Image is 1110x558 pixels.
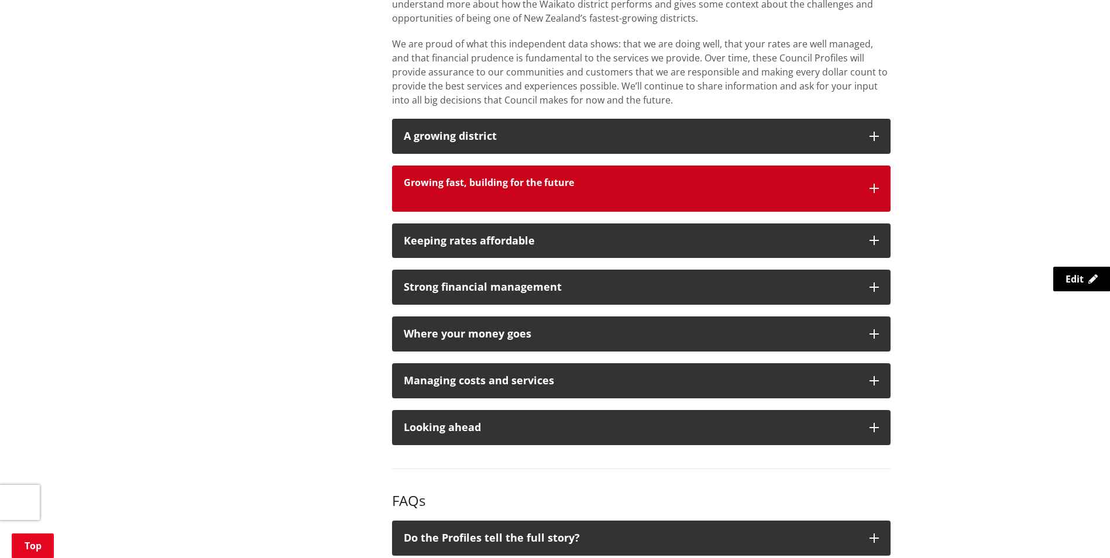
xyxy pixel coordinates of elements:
[12,533,54,558] a: Top
[392,492,891,509] h3: FAQs
[1066,273,1084,285] span: Edit
[392,223,891,259] button: Keeping rates affordable
[404,281,858,293] div: Strong financial management
[404,176,574,189] strong: Growing fast, building for the future
[404,375,858,387] div: Managing costs and services
[392,363,891,398] button: Managing costs and services
[404,328,858,340] div: Where your money goes
[392,270,891,305] button: Strong financial management
[392,37,891,107] p: We are proud of what this independent data shows: that we are doing well, that your rates are wel...
[392,119,891,154] button: A growing district
[404,130,858,142] h3: A growing district
[392,410,891,445] button: Looking ahead
[392,316,891,352] button: Where your money goes
[392,521,891,556] button: Do the Profiles tell the full story?
[1053,267,1110,291] a: Edit
[404,532,858,544] div: Do the Profiles tell the full story?
[392,166,891,211] button: Growing fast, building for the future
[1056,509,1098,551] iframe: Messenger Launcher
[404,235,858,247] div: Keeping rates affordable
[404,422,858,433] div: Looking ahead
